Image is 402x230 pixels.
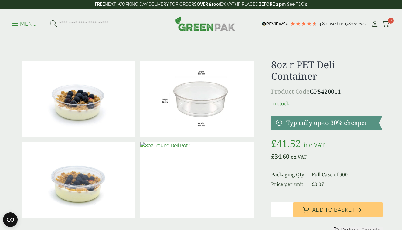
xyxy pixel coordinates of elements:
[271,100,383,107] p: In stock
[388,18,394,24] span: 0
[12,20,37,26] a: Menu
[312,207,355,213] span: Add to Basket
[382,21,390,27] i: Cart
[290,21,317,26] div: 4.78 Stars
[262,22,288,26] img: REVIEWS.io
[287,2,307,7] a: See T&C's
[22,61,135,137] img: 8oz R PET Deli Container With Musli (Large)
[319,21,326,26] span: 4.8
[271,152,289,161] bdi: 34.60
[140,61,254,137] img: PETdeli_8oz
[371,21,379,27] i: My Account
[303,141,325,149] span: inc VAT
[271,137,277,150] span: £
[291,154,307,160] span: ex VAT
[95,2,105,7] strong: FREE
[140,142,254,218] img: 8oz Round Deli Pot 1
[382,19,390,29] a: 0
[271,59,383,82] h1: 8oz r PET Deli Container
[351,21,366,26] span: reviews
[175,16,235,31] img: GreenPak Supplies
[12,20,37,28] p: Menu
[271,171,305,178] dt: Packaging Qty
[271,152,274,161] span: £
[258,2,286,7] strong: BEFORE 2 pm
[271,137,301,150] bdi: 41.52
[326,21,344,26] span: Based on
[3,212,18,227] button: Open CMP widget
[293,202,383,217] button: Add to Basket
[344,21,351,26] span: 178
[312,171,383,178] dd: Full Case of 500
[312,181,315,188] span: £
[271,87,383,96] p: GP5420011
[312,181,324,188] bdi: 0.07
[22,142,135,218] img: 8oz R PET Deli Container With Musli And Lid (Large)
[271,87,310,96] span: Product Code
[271,181,305,188] dt: Price per unit
[197,2,219,7] strong: OVER £100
